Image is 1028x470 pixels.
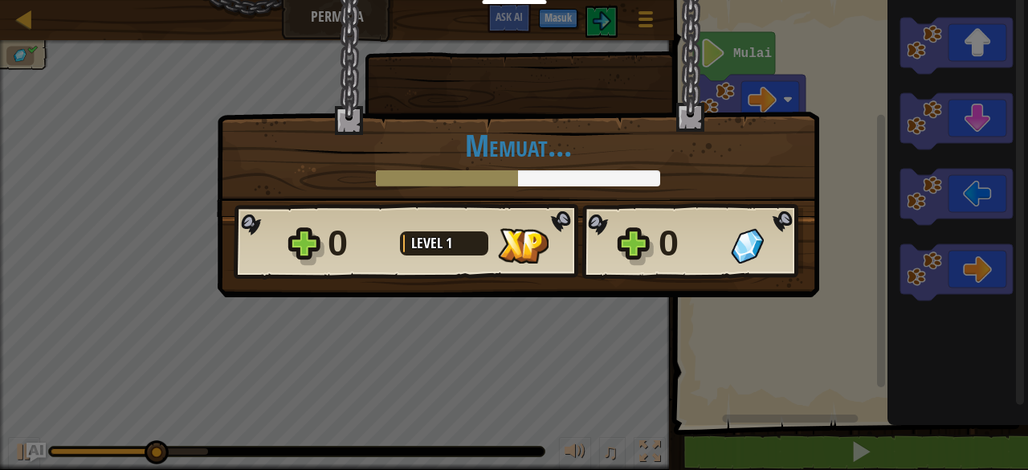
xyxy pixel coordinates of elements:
[659,218,721,269] div: 0
[234,129,802,162] h1: Memuat...
[731,228,764,264] img: Permata Didapat
[498,228,549,264] img: XP Didapat
[328,218,390,269] div: 0
[446,233,452,253] span: 1
[411,233,446,253] span: Level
